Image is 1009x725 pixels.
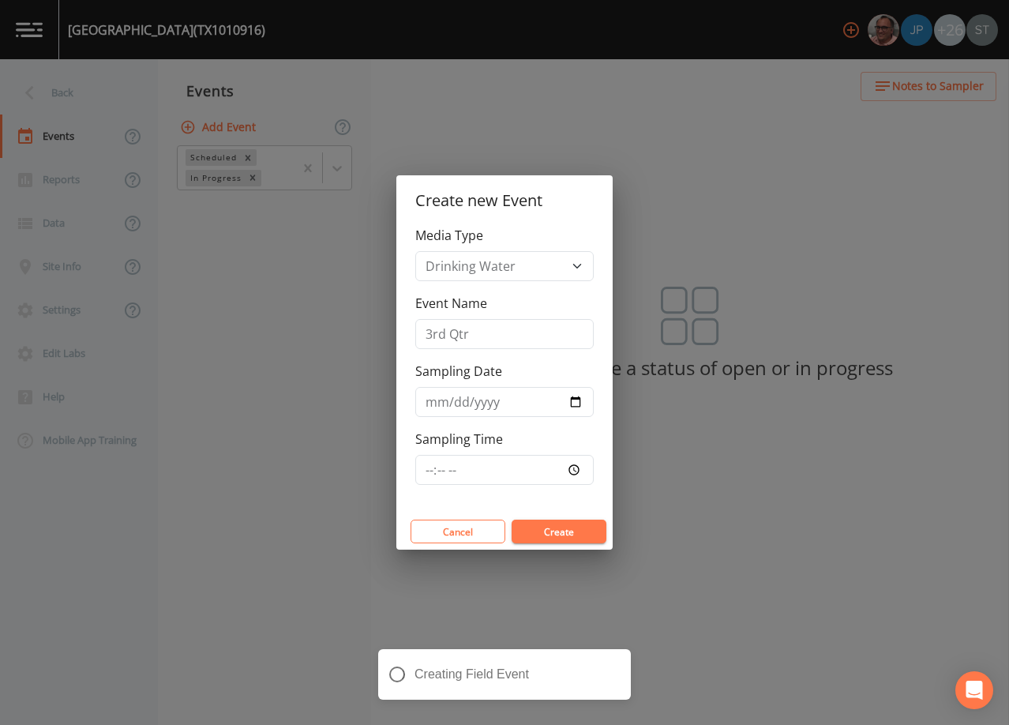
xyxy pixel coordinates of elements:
[378,649,631,700] div: Creating Field Event
[415,430,503,449] label: Sampling Time
[411,520,505,543] button: Cancel
[512,520,606,543] button: Create
[396,175,613,226] h2: Create new Event
[415,226,483,245] label: Media Type
[415,362,502,381] label: Sampling Date
[955,671,993,709] div: Open Intercom Messenger
[415,294,487,313] label: Event Name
